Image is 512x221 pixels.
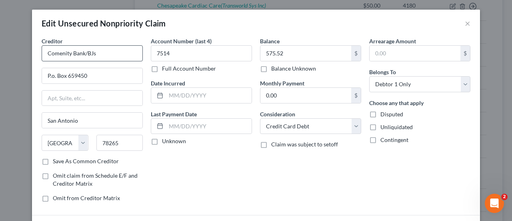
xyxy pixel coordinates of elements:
[369,69,396,75] span: Belongs To
[42,38,63,45] span: Creditor
[42,45,143,61] input: Search creditor by name...
[380,111,403,118] span: Disputed
[351,88,361,103] div: $
[162,65,216,73] label: Full Account Number
[485,194,504,213] iframe: Intercom live chat
[271,65,316,73] label: Balance Unknown
[53,195,120,201] span: Omit from Creditor Matrix
[380,124,413,130] span: Unliquidated
[460,46,470,61] div: $
[260,46,351,61] input: 0.00
[260,37,280,45] label: Balance
[151,37,212,45] label: Account Number (last 4)
[260,110,295,118] label: Consideration
[96,135,143,151] input: Enter zip...
[271,141,338,148] span: Claim was subject to setoff
[369,99,424,107] label: Choose any that apply
[166,119,252,134] input: MM/DD/YYYY
[42,68,142,83] input: Enter address...
[465,18,470,28] button: ×
[151,45,252,61] input: XXXX
[501,194,508,200] span: 2
[151,79,185,87] label: Date Incurred
[260,79,304,87] label: Monthly Payment
[260,88,351,103] input: 0.00
[351,46,361,61] div: $
[42,18,166,29] div: Edit Unsecured Nonpriority Claim
[370,46,460,61] input: 0.00
[166,88,252,103] input: MM/DD/YYYY
[369,37,416,45] label: Arrearage Amount
[53,172,138,187] span: Omit claim from Schedule E/F and Creditor Matrix
[151,110,197,118] label: Last Payment Date
[42,91,142,106] input: Apt, Suite, etc...
[42,113,142,128] input: Enter city...
[53,157,119,165] label: Save As Common Creditor
[380,136,408,143] span: Contingent
[162,137,186,145] label: Unknown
